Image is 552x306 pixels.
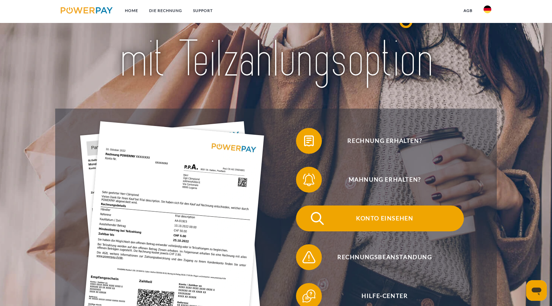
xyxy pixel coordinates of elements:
[144,5,188,16] a: DIE RECHNUNG
[301,288,317,304] img: qb_help.svg
[188,5,218,16] a: SUPPORT
[296,128,464,154] button: Rechnung erhalten?
[306,244,464,270] span: Rechnungsbeanstandung
[458,5,478,16] a: agb
[296,244,464,270] button: Rechnungsbeanstandung
[119,5,144,16] a: Home
[309,210,325,227] img: qb_search.svg
[301,172,317,188] img: qb_bell.svg
[61,7,113,14] img: logo-powerpay.svg
[301,249,317,265] img: qb_warning.svg
[296,206,464,231] button: Konto einsehen
[301,133,317,149] img: qb_bill.svg
[484,5,491,13] img: de
[306,167,464,193] span: Mahnung erhalten?
[526,280,547,301] iframe: Schaltfläche zum Öffnen des Messaging-Fensters
[306,128,464,154] span: Rechnung erhalten?
[296,167,464,193] button: Mahnung erhalten?
[306,206,464,231] span: Konto einsehen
